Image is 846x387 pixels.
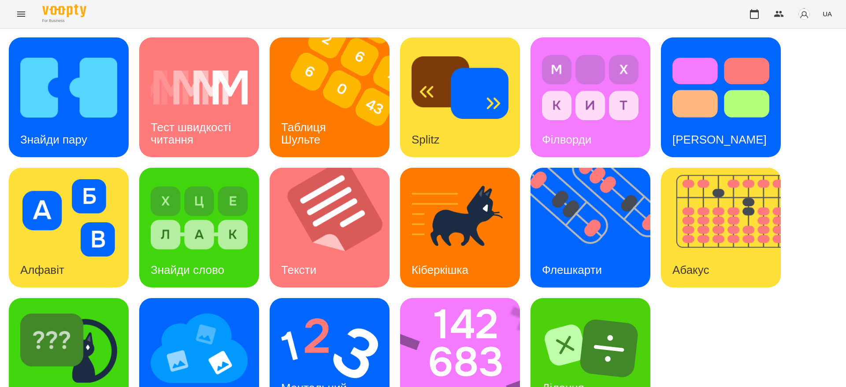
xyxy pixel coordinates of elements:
[20,133,87,146] h3: Знайди пару
[819,6,835,22] button: UA
[9,37,129,157] a: Знайди паруЗнайди пару
[531,37,650,157] a: ФілвордиФілворди
[412,133,440,146] h3: Splitz
[270,37,401,157] img: Таблиця Шульте
[672,133,767,146] h3: [PERSON_NAME]
[661,37,781,157] a: Тест Струпа[PERSON_NAME]
[412,179,508,257] img: Кіберкішка
[400,168,520,287] a: КіберкішкаКіберкішка
[20,179,117,257] img: Алфавіт
[531,168,661,287] img: Флешкарти
[281,310,378,387] img: Ментальний рахунок
[42,18,86,24] span: For Business
[542,133,591,146] h3: Філворди
[672,49,769,126] img: Тест Струпа
[542,263,602,276] h3: Флешкарти
[270,37,390,157] a: Таблиця ШультеТаблиця Шульте
[42,4,86,17] img: Voopty Logo
[20,263,64,276] h3: Алфавіт
[661,168,792,287] img: Абакус
[542,49,639,126] img: Філворди
[798,8,810,20] img: avatar_s.png
[661,168,781,287] a: АбакусАбакус
[412,263,468,276] h3: Кіберкішка
[270,168,401,287] img: Тексти
[281,263,316,276] h3: Тексти
[20,310,117,387] img: Знайди Кіберкішку
[400,37,520,157] a: SplitzSplitz
[9,168,129,287] a: АлфавітАлфавіт
[151,121,234,146] h3: Тест швидкості читання
[151,263,224,276] h3: Знайди слово
[11,4,32,25] button: Menu
[412,49,508,126] img: Splitz
[139,168,259,287] a: Знайди словоЗнайди слово
[151,310,248,387] img: Мнемотехніка
[672,263,709,276] h3: Абакус
[139,37,259,157] a: Тест швидкості читанняТест швидкості читання
[270,168,390,287] a: ТекстиТексти
[542,310,639,387] img: Ділення множення
[151,49,248,126] img: Тест швидкості читання
[823,9,832,18] span: UA
[281,121,329,146] h3: Таблиця Шульте
[531,168,650,287] a: ФлешкартиФлешкарти
[20,49,117,126] img: Знайди пару
[151,179,248,257] img: Знайди слово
